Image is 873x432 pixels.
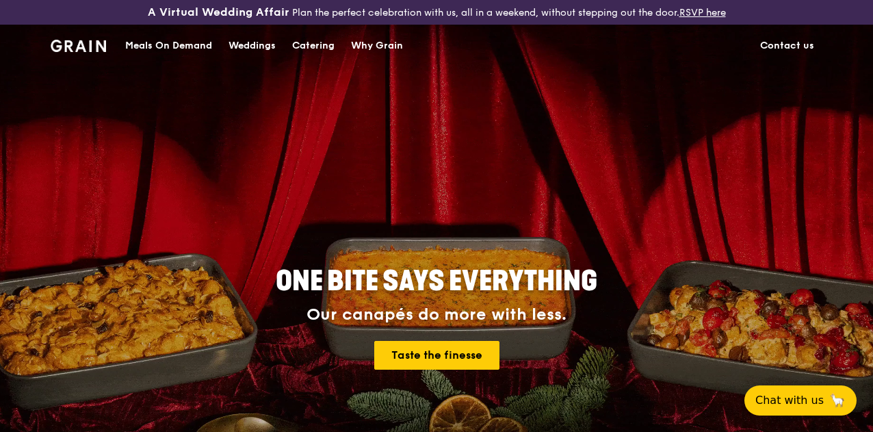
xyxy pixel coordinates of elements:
div: Catering [292,25,335,66]
div: Why Grain [351,25,403,66]
a: Weddings [220,25,284,66]
span: 🦙 [829,392,846,409]
a: GrainGrain [51,24,106,65]
button: Chat with us🦙 [744,385,857,416]
a: Contact us [752,25,822,66]
div: Meals On Demand [125,25,212,66]
a: RSVP here [679,7,726,18]
h3: A Virtual Wedding Affair [148,5,289,19]
div: Weddings [229,25,276,66]
a: Taste the finesse [374,341,499,370]
img: Grain [51,40,106,52]
a: Why Grain [343,25,411,66]
a: Catering [284,25,343,66]
div: Plan the perfect celebration with us, all in a weekend, without stepping out the door. [146,5,728,19]
span: Chat with us [755,392,824,409]
div: Our canapés do more with less. [190,305,683,325]
span: ONE BITE SAYS EVERYTHING [276,265,597,298]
